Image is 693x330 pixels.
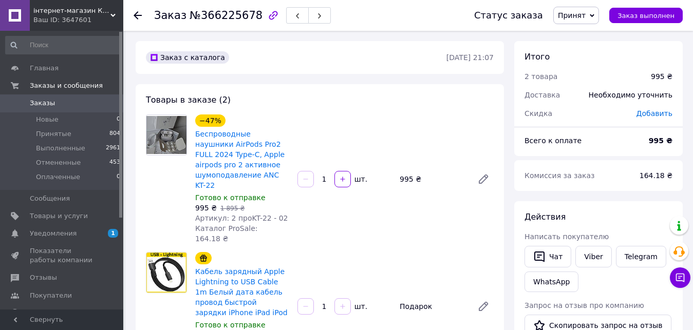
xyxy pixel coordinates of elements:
[117,115,120,124] span: 0
[195,267,288,317] a: Кабель зарядный Apple Lightning to USB Cable 1m Белый дата кабель провод быстрой зарядки iPhone i...
[195,193,266,202] span: Готово к отправке
[525,109,552,118] span: Скидка
[30,229,77,238] span: Уведомления
[30,81,103,90] span: Заказы и сообщения
[30,308,85,318] span: Каталог ProSale
[575,246,611,267] a: Viber
[474,10,543,21] div: Статус заказа
[146,95,231,105] span: Товары в заказе (2)
[108,229,118,238] span: 1
[195,114,226,127] div: −47%
[195,204,217,212] span: 995 ₴
[446,53,494,62] time: [DATE] 21:07
[154,9,186,22] span: Заказ
[146,253,186,293] img: Кабель зарядный Apple Lightning to USB Cable 1m Белый дата кабель провод быстрой зарядки iPhone i...
[220,205,245,212] span: 1 895 ₴
[195,130,285,189] a: Беспроводные наушники AirPods Pro2 FULL 2024 Type-С, Aрple airpods pro 2 активное шумоподавление ...
[617,12,675,20] span: Заказ выполнен
[30,246,95,265] span: Показатели работы компании
[30,291,72,300] span: Покупатели
[525,91,560,99] span: Доставка
[583,84,679,106] div: Необходимо уточнить
[670,267,690,288] button: Чат с покупателем
[473,296,494,317] a: Редактировать
[525,72,557,81] span: 2 товара
[33,6,110,15] span: інтернет-магазин Кіт Муркіт
[525,212,566,222] span: Действия
[525,52,550,62] span: Итого
[473,169,494,189] a: Редактировать
[195,214,288,222] span: Артикул: 2 проKT-22 - 02
[525,137,582,145] span: Всего к оплате
[396,172,469,186] div: 995 ₴
[352,174,368,184] div: шт.
[30,194,70,203] span: Сообщения
[195,321,266,329] span: Готово к отправке
[146,51,229,64] div: Заказ с каталога
[36,172,80,182] span: Оплаченные
[525,246,571,267] button: Чат
[36,144,85,153] span: Выполненные
[30,211,88,221] span: Товары и услуги
[396,299,469,314] div: Подарок
[134,10,142,21] div: Вернуться назад
[636,109,672,118] span: Добавить
[525,271,578,292] a: WhatsApp
[36,115,59,124] span: Новые
[195,224,257,243] span: Каталог ProSale: 164.18 ₴
[30,273,57,282] span: Отзывы
[651,71,672,82] div: 995 ₴
[558,11,586,20] span: Принят
[30,64,59,73] span: Главная
[109,158,120,167] span: 453
[30,99,55,108] span: Заказы
[5,36,121,54] input: Поиск
[640,171,672,180] span: 164.18 ₴
[109,129,120,139] span: 804
[33,15,123,25] div: Ваш ID: 3647601
[117,172,120,182] span: 0
[609,8,683,23] button: Заказ выполнен
[36,158,81,167] span: Отмененные
[525,301,644,309] span: Запрос на отзыв про компанию
[525,171,595,180] span: Комиссия за заказ
[616,246,666,267] a: Telegram
[106,144,120,153] span: 2961
[190,9,263,22] span: №366225678
[525,232,609,241] span: Написать покупателю
[352,301,368,312] div: шт.
[649,137,672,145] b: 995 ₴
[36,129,71,139] span: Принятые
[146,116,186,154] img: Беспроводные наушники AirPods Pro2 FULL 2024 Type-С, Aрple airpods pro 2 активное шумоподавление ...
